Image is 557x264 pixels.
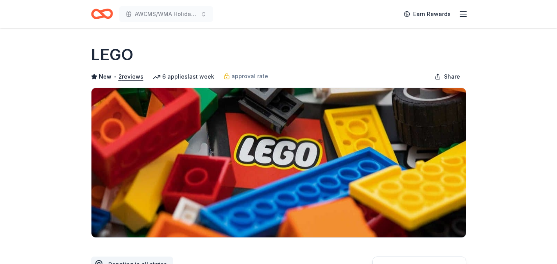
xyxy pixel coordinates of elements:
[99,72,111,81] span: New
[224,72,268,81] a: approval rate
[399,7,455,21] a: Earn Rewards
[231,72,268,81] span: approval rate
[444,72,460,81] span: Share
[113,74,116,80] span: •
[91,88,466,237] img: Image for LEGO
[153,72,214,81] div: 6 applies last week
[118,72,143,81] button: 2reviews
[428,69,466,84] button: Share
[91,44,133,66] h1: LEGO
[119,6,213,22] button: AWCMS/WMA Holiday Luncheon
[91,5,113,23] a: Home
[135,9,197,19] span: AWCMS/WMA Holiday Luncheon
